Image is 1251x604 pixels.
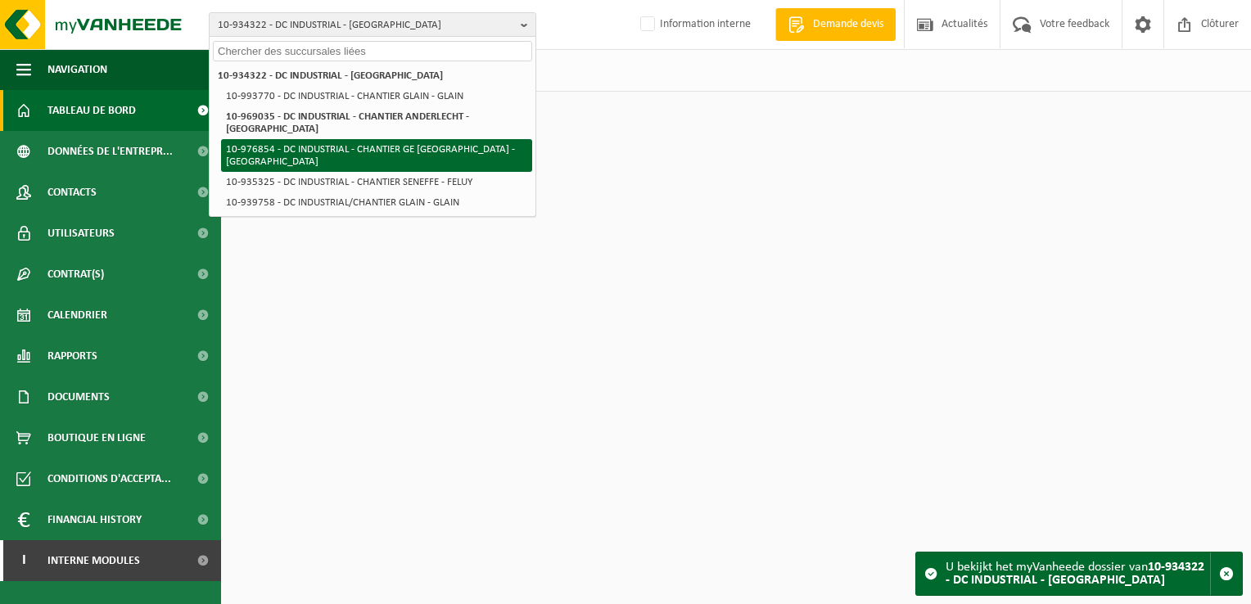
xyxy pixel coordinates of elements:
[47,131,173,172] span: Données de l'entrepr...
[47,499,142,540] span: Financial History
[16,540,31,581] span: I
[47,254,104,295] span: Contrat(s)
[221,172,532,192] li: 10-935325 - DC INDUSTRIAL - CHANTIER SENEFFE - FELUY
[221,139,532,172] li: 10-976854 - DC INDUSTRIAL - CHANTIER GE [GEOGRAPHIC_DATA] - [GEOGRAPHIC_DATA]
[218,70,443,81] strong: 10-934322 - DC INDUSTRIAL - [GEOGRAPHIC_DATA]
[47,172,97,213] span: Contacts
[47,295,107,336] span: Calendrier
[637,12,751,37] label: Information interne
[47,213,115,254] span: Utilisateurs
[218,13,514,38] span: 10-934322 - DC INDUSTRIAL - [GEOGRAPHIC_DATA]
[946,552,1210,595] div: U bekijkt het myVanheede dossier van
[47,376,110,417] span: Documents
[209,12,536,37] button: 10-934322 - DC INDUSTRIAL - [GEOGRAPHIC_DATA]
[47,417,146,458] span: Boutique en ligne
[213,41,532,61] input: Chercher des succursales liées
[47,540,140,581] span: Interne modules
[775,8,896,41] a: Demande devis
[47,90,136,131] span: Tableau de bord
[47,336,97,376] span: Rapports
[47,458,171,499] span: Conditions d'accepta...
[946,561,1204,587] strong: 10-934322 - DC INDUSTRIAL - [GEOGRAPHIC_DATA]
[809,16,887,33] span: Demande devis
[221,86,532,106] li: 10-993770 - DC INDUSTRIAL - CHANTIER GLAIN - GLAIN
[226,111,469,134] strong: 10-969035 - DC INDUSTRIAL - CHANTIER ANDERLECHT - [GEOGRAPHIC_DATA]
[47,49,107,90] span: Navigation
[221,192,532,213] li: 10-939758 - DC INDUSTRIAL/CHANTIER GLAIN - GLAIN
